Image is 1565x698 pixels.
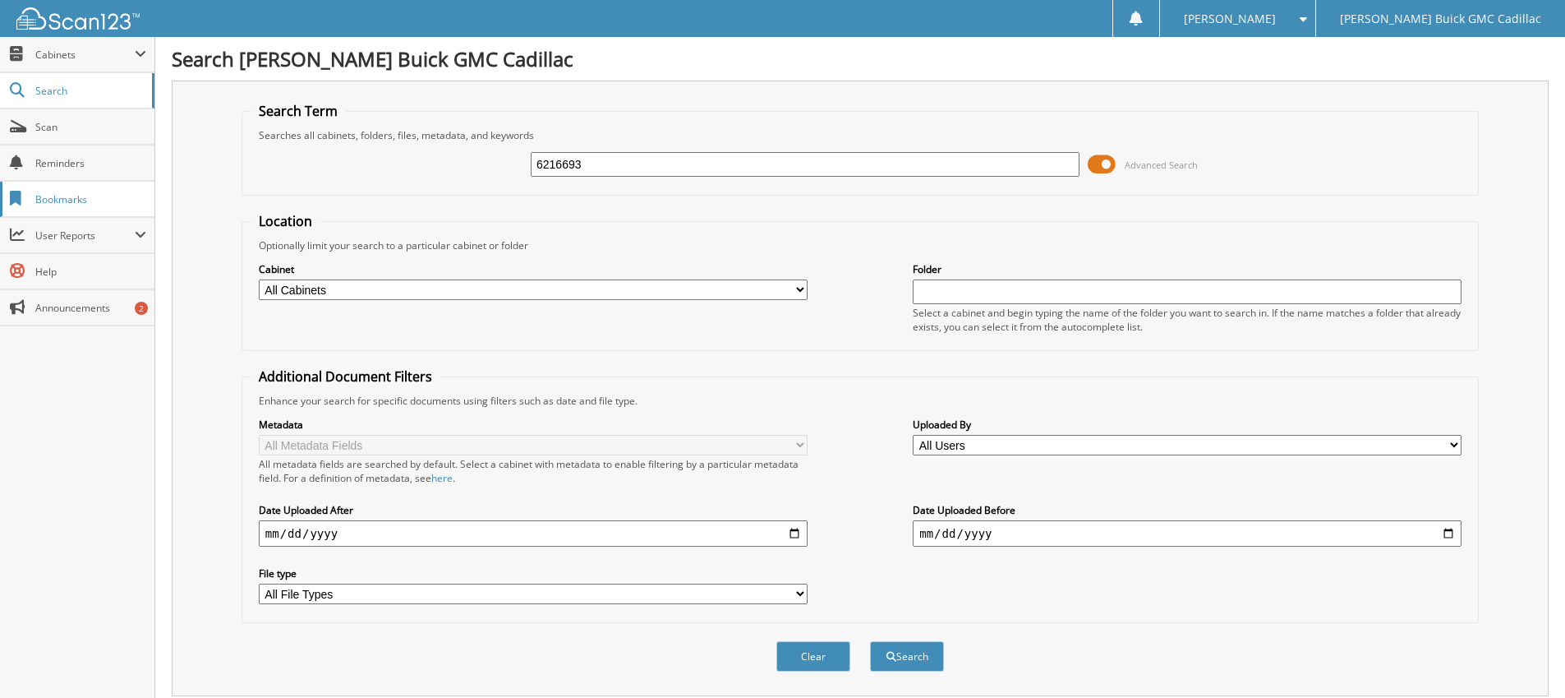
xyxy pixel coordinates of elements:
span: User Reports [35,229,135,243]
div: Searches all cabinets, folders, files, metadata, and keywords [251,128,1470,142]
span: Reminders [35,156,146,170]
span: [PERSON_NAME] Buick GMC Cadillac [1340,14,1541,24]
input: start [259,520,808,547]
img: scan123-logo-white.svg [16,7,140,30]
iframe: Chat Widget [1483,619,1565,698]
legend: Location [251,212,320,230]
button: Search [870,641,944,672]
span: Bookmarks [35,192,146,206]
label: Metadata [259,418,808,432]
div: Select a cabinet and begin typing the name of the folder you want to search in. If the name match... [913,306,1461,334]
span: [PERSON_NAME] [1184,14,1276,24]
a: here [431,471,453,485]
legend: Search Term [251,102,346,120]
span: Announcements [35,301,146,315]
span: Advanced Search [1125,159,1198,171]
label: Folder [913,262,1461,276]
label: File type [259,566,808,580]
span: Search [35,84,144,98]
div: Enhance your search for specific documents using filters such as date and file type. [251,394,1470,408]
span: Scan [35,120,146,134]
button: Clear [776,641,850,672]
span: Cabinets [35,48,135,62]
div: Optionally limit your search to a particular cabinet or folder [251,238,1470,252]
label: Cabinet [259,262,808,276]
span: Help [35,265,146,279]
h1: Search [PERSON_NAME] Buick GMC Cadillac [172,45,1549,72]
label: Date Uploaded After [259,503,808,517]
div: 2 [135,302,148,315]
label: Date Uploaded Before [913,503,1461,517]
div: All metadata fields are searched by default. Select a cabinet with metadata to enable filtering b... [259,457,808,485]
input: end [913,520,1461,547]
label: Uploaded By [913,418,1461,432]
legend: Additional Document Filters [251,367,440,386]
